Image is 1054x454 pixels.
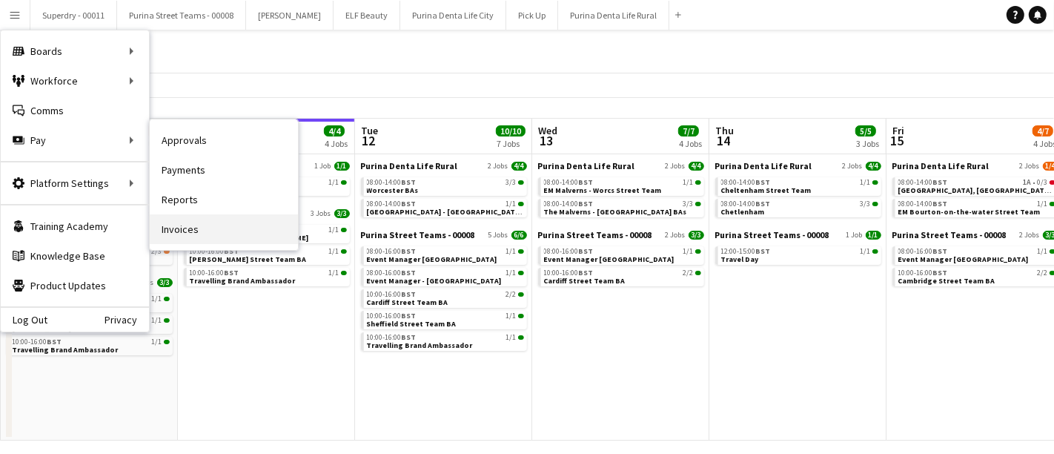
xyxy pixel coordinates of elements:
[152,317,162,324] span: 1/1
[544,268,701,285] a: 10:00-16:00BST2/2Cardiff Street Team BA
[1,125,149,155] div: Pay
[367,177,524,194] a: 08:00-14:00BST3/3Worcester BAs
[157,278,173,287] span: 3/3
[544,179,594,186] span: 08:00-14:00
[511,162,527,171] span: 4/4
[756,246,771,256] span: BST
[1,271,149,300] a: Product Updates
[150,125,298,155] a: Approvals
[402,199,417,208] span: BST
[225,268,239,277] span: BST
[511,231,527,240] span: 6/6
[506,312,517,320] span: 1/1
[325,138,348,149] div: 4 Jobs
[117,1,246,30] button: Purina Street Teams - 00008
[164,318,170,323] span: 1/1
[933,246,948,256] span: BST
[361,229,475,240] span: Purina Street Teams - 00008
[13,337,170,354] a: 10:00-16:00BST1/1Travelling Brand Ambassador
[190,276,296,286] span: Travelling Brand Ambassador
[689,231,704,240] span: 3/3
[933,268,948,277] span: BST
[890,132,904,149] span: 15
[518,335,524,340] span: 1/1
[695,180,701,185] span: 1/1
[361,229,527,240] a: Purina Street Teams - 000085 Jobs6/6
[506,200,517,208] span: 1/1
[13,338,62,346] span: 10:00-16:00
[538,124,557,137] span: Wed
[190,248,239,255] span: 10:00-16:00
[47,337,62,346] span: BST
[544,254,675,264] span: Event Manager Cardiff
[402,332,417,342] span: BST
[367,319,457,329] span: Sheffield Street Team BA
[361,124,378,137] span: Tue
[367,254,497,264] span: Event Manager Cardiff
[164,340,170,344] span: 1/1
[861,179,871,186] span: 1/1
[361,160,527,171] a: Purina Denta Life Rural2 Jobs4/4
[861,200,871,208] span: 3/3
[150,185,298,214] a: Reports
[678,125,699,136] span: 7/7
[341,249,347,254] span: 1/1
[190,254,307,264] span: Chester Street Team BA
[367,340,473,350] span: Travelling Brand Ambassador
[538,229,652,240] span: Purina Street Teams - 00008
[150,155,298,185] a: Payments
[713,132,734,149] span: 14
[544,185,662,195] span: EM Malverns - Worcs Street Team
[872,202,878,206] span: 3/3
[518,202,524,206] span: 1/1
[506,248,517,255] span: 1/1
[544,199,701,216] a: 08:00-14:00BST3/3The Malverns - [GEOGRAPHIC_DATA] BAs
[190,269,239,277] span: 10:00-16:00
[666,231,686,240] span: 2 Jobs
[892,124,904,137] span: Fri
[721,248,771,255] span: 12:00-15:00
[367,269,417,277] span: 08:00-16:00
[518,180,524,185] span: 3/3
[334,209,350,218] span: 3/3
[856,138,879,149] div: 3 Jobs
[1,36,149,66] div: Boards
[898,248,948,255] span: 08:00-16:00
[329,179,339,186] span: 1/1
[1020,231,1040,240] span: 2 Jobs
[538,160,704,229] div: Purina Denta Life Rural2 Jobs4/408:00-14:00BST1/1EM Malverns - Worcs Street Team08:00-14:00BST3/3...
[933,177,948,187] span: BST
[329,248,339,255] span: 1/1
[105,314,149,326] a: Privacy
[311,209,331,218] span: 3 Jobs
[150,214,298,244] a: Invoices
[506,334,517,341] span: 1/1
[367,246,524,263] a: 08:00-16:00BST1/1Event Manager [GEOGRAPHIC_DATA]
[892,160,990,171] span: Purina Denta Life Rural
[695,271,701,275] span: 2/2
[679,138,702,149] div: 4 Jobs
[721,179,771,186] span: 08:00-14:00
[683,200,694,208] span: 3/3
[1038,200,1048,208] span: 1/1
[496,125,526,136] span: 10/10
[367,185,419,195] span: Worcester BAs
[367,289,524,306] a: 10:00-16:00BST2/2Cardiff Street Team BA
[756,199,771,208] span: BST
[1,211,149,241] a: Training Academy
[544,177,701,194] a: 08:00-14:00BST1/1EM Malverns - Worcs Street Team
[324,125,345,136] span: 4/4
[544,248,594,255] span: 08:00-16:00
[152,338,162,346] span: 1/1
[315,162,331,171] span: 1 Job
[488,231,508,240] span: 5 Jobs
[898,179,948,186] span: 08:00-14:00
[152,295,162,303] span: 1/1
[721,177,878,194] a: 08:00-14:00BST1/1Cheltenham Street Team
[367,291,417,298] span: 10:00-16:00
[1038,269,1048,277] span: 2/2
[933,199,948,208] span: BST
[872,180,878,185] span: 1/1
[367,207,544,217] span: Worcester - Worcestershire Street Team
[341,180,347,185] span: 1/1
